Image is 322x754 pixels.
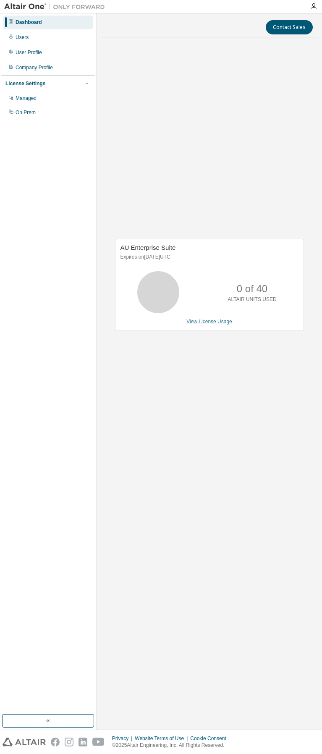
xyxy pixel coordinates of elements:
[237,282,267,296] p: 0 of 40
[65,738,73,746] img: instagram.svg
[51,738,60,746] img: facebook.svg
[79,738,87,746] img: linkedin.svg
[135,735,190,742] div: Website Terms of Use
[228,296,276,303] p: ALTAIR UNITS USED
[266,20,313,34] button: Contact Sales
[186,319,232,325] a: View License Usage
[16,49,42,56] div: User Profile
[16,64,53,71] div: Company Profile
[16,95,37,102] div: Managed
[5,80,45,87] div: License Settings
[190,735,231,742] div: Cookie Consent
[92,738,105,746] img: youtube.svg
[120,254,296,261] p: Expires on [DATE] UTC
[112,735,135,742] div: Privacy
[16,109,36,116] div: On Prem
[16,34,29,41] div: Users
[3,738,46,746] img: altair_logo.svg
[16,19,42,26] div: Dashboard
[4,3,109,11] img: Altair One
[120,244,176,251] span: AU Enterprise Suite
[112,742,231,749] p: © 2025 Altair Engineering, Inc. All Rights Reserved.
